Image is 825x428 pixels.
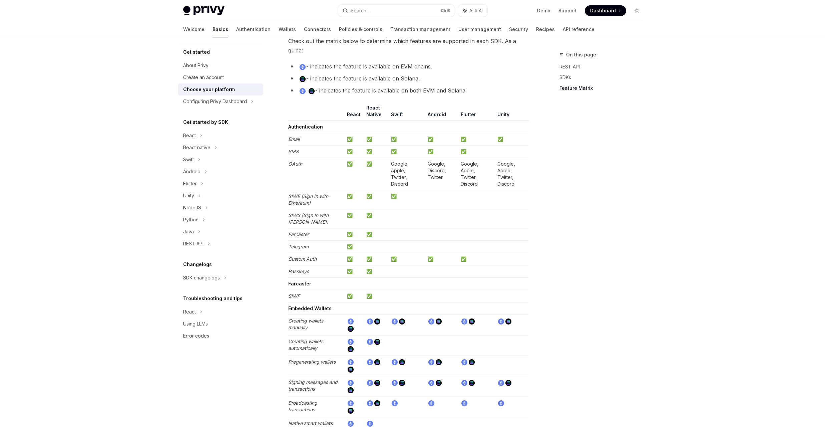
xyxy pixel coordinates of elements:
a: Feature Matrix [559,83,648,93]
td: ✅ [458,253,495,265]
div: Using LLMs [183,320,208,328]
span: Check out the matrix below to determine which features are supported in each SDK. As a guide: [288,36,529,55]
a: Transaction management [390,21,450,37]
td: ✅ [364,209,388,228]
img: ethereum.png [498,380,504,386]
button: Ask AI [458,5,487,17]
th: Flutter [458,104,495,121]
td: ✅ [388,253,425,265]
a: Error codes [178,330,263,342]
td: ✅ [388,146,425,158]
em: Native smart wallets [288,420,333,426]
td: ✅ [344,253,364,265]
h5: Changelogs [183,260,212,268]
img: solana.png [469,318,475,325]
img: solana.png [505,380,511,386]
img: ethereum.png [300,64,306,70]
em: Broadcasting transactions [288,400,317,412]
a: Dashboard [585,5,626,16]
em: Telegram [288,244,309,249]
img: solana.png [374,318,380,325]
h5: Get started by SDK [183,118,228,126]
h5: Get started [183,48,210,56]
img: solana.png [374,380,380,386]
strong: Farcaster [288,281,311,286]
span: Ask AI [469,7,483,14]
div: React [183,308,196,316]
strong: Authentication [288,124,323,130]
img: ethereum.png [367,359,373,365]
img: solana.png [469,359,475,365]
em: Farcaster [288,231,309,237]
td: ✅ [388,190,425,209]
a: Basics [213,21,228,37]
img: ethereum.png [300,88,306,94]
a: Using LLMs [178,318,263,330]
li: - indicates the feature is available on EVM chains. [288,62,529,71]
img: solana.png [300,76,306,82]
a: Support [558,7,577,14]
td: ✅ [364,158,388,190]
img: ethereum.png [428,318,434,325]
em: Passkeys [288,268,309,274]
a: Demo [537,7,550,14]
em: SMS [288,149,299,154]
img: solana.png [399,380,405,386]
img: ethereum.png [392,359,398,365]
td: ✅ [344,133,364,146]
img: ethereum.png [367,421,373,427]
a: User management [458,21,501,37]
td: ✅ [344,209,364,228]
td: ✅ [344,290,364,302]
td: ✅ [388,133,425,146]
td: Google, Apple, Twitter, Discord [458,158,495,190]
img: ethereum.png [392,380,398,386]
img: ethereum.png [428,359,434,365]
em: SIWE (Sign In with Ethereum) [288,193,328,206]
img: solana.png [374,359,380,365]
td: ✅ [458,146,495,158]
em: Creating wallets automatically [288,339,323,351]
img: ethereum.png [367,380,373,386]
img: ethereum.png [498,400,504,406]
td: ✅ [425,146,458,158]
td: Google, Discord, Twitter [425,158,458,190]
img: ethereum.png [461,380,467,386]
li: - indicates the feature is available on Solana. [288,74,529,83]
span: Ctrl K [441,8,451,13]
li: - indicates the feature is available on both EVM and Solana. [288,86,529,95]
img: ethereum.png [428,380,434,386]
div: React [183,132,196,140]
a: Policies & controls [339,21,382,37]
td: ✅ [425,133,458,146]
a: Wallets [279,21,296,37]
img: ethereum.png [348,318,354,325]
td: Google, Apple, Twitter, Discord [388,158,425,190]
em: Custom Auth [288,256,317,262]
div: Java [183,228,194,236]
img: ethereum.png [348,359,354,365]
td: ✅ [364,228,388,241]
em: Email [288,136,300,142]
img: ethereum.png [367,400,373,406]
img: light logo [183,6,225,15]
a: Security [509,21,528,37]
td: ✅ [344,146,364,158]
img: solana.png [469,380,475,386]
img: ethereum.png [461,400,467,406]
div: REST API [183,240,203,248]
a: SDKs [559,72,648,83]
a: About Privy [178,59,263,71]
a: Choose your platform [178,83,263,95]
div: Swift [183,156,194,164]
img: ethereum.png [348,400,354,406]
div: Choose your platform [183,85,235,93]
a: Authentication [236,21,271,37]
div: Create an account [183,73,224,81]
button: Toggle dark mode [632,5,642,16]
em: Pregenerating wallets [288,359,336,365]
th: React Native [364,104,388,121]
img: solana.png [374,400,380,406]
td: ✅ [344,265,364,278]
div: Error codes [183,332,209,340]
